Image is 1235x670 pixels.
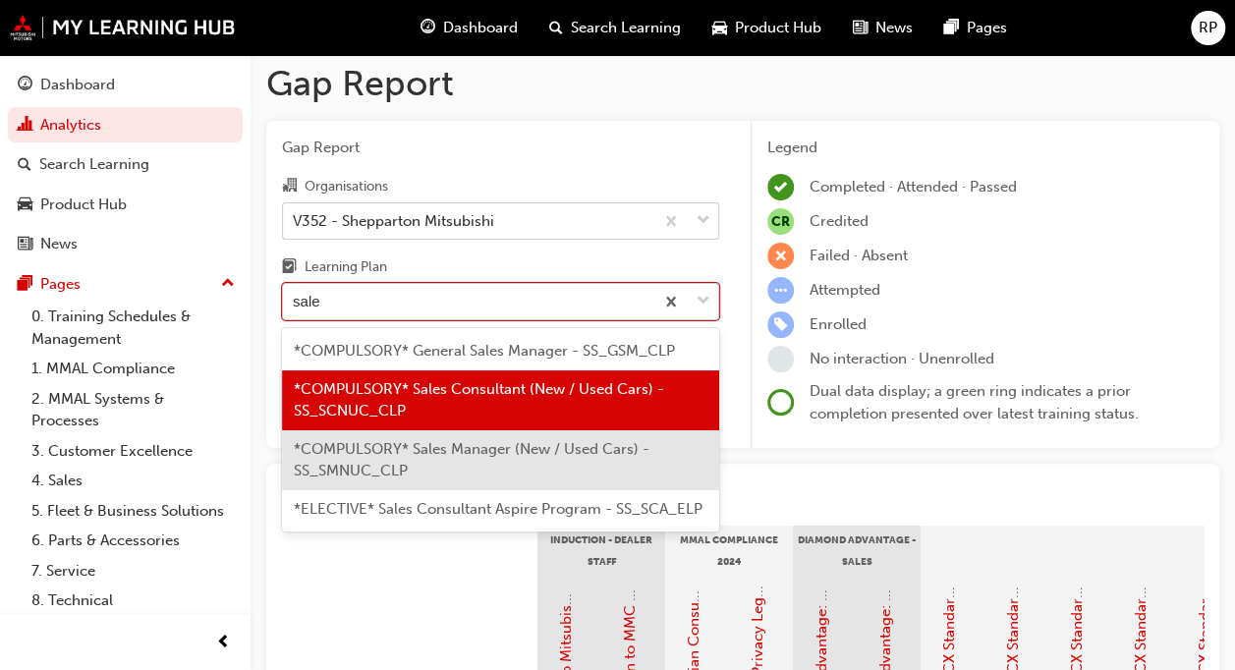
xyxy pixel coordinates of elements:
[837,8,928,48] a: news-iconNews
[944,16,959,40] span: pages-icon
[8,226,243,262] a: News
[875,17,913,39] span: News
[24,466,243,496] a: 4. Sales
[405,8,533,48] a: guage-iconDashboard
[294,380,664,420] span: *COMPULSORY* Sales Consultant (New / Used Cars) - SS_SCNUC_CLP
[767,277,794,304] span: learningRecordVerb_ATTEMPT-icon
[8,146,243,183] a: Search Learning
[305,177,388,196] div: Organisations
[18,156,31,174] span: search-icon
[697,8,837,48] a: car-iconProduct Hub
[767,346,794,372] span: learningRecordVerb_NONE-icon
[810,178,1017,195] span: Completed · Attended · Passed
[282,259,297,277] span: learningplan-icon
[24,436,243,467] a: 3. Customer Excellence
[767,311,794,338] span: learningRecordVerb_ENROLL-icon
[8,266,243,303] button: Pages
[294,500,702,518] span: *ELECTIVE* Sales Consultant Aspire Program - SS_SCA_ELP
[967,17,1007,39] span: Pages
[39,153,149,176] div: Search Learning
[1191,11,1225,45] button: RP
[216,631,231,655] span: prev-icon
[305,257,387,277] div: Learning Plan
[24,556,243,586] a: 7. Service
[24,302,243,354] a: 0. Training Schedules & Management
[293,293,322,309] input: Learning Plan
[712,16,727,40] span: car-icon
[24,496,243,527] a: 5. Fleet & Business Solutions
[282,137,719,159] span: Gap Report
[8,187,243,223] a: Product Hub
[18,77,32,94] span: guage-icon
[18,117,32,135] span: chart-icon
[8,63,243,266] button: DashboardAnalyticsSearch LearningProduct HubNews
[40,233,78,255] div: News
[665,526,793,575] div: MMAL Compliance 2024
[24,586,243,616] a: 8. Technical
[571,17,681,39] span: Search Learning
[810,315,867,333] span: Enrolled
[853,16,868,40] span: news-icon
[928,8,1023,48] a: pages-iconPages
[40,194,127,216] div: Product Hub
[24,354,243,384] a: 1. MMAL Compliance
[293,209,494,232] div: V352 - Shepparton Mitsubishi
[421,16,435,40] span: guage-icon
[810,281,880,299] span: Attempted
[8,67,243,103] a: Dashboard
[18,196,32,214] span: car-icon
[1199,17,1217,39] span: RP
[810,212,869,230] span: Credited
[443,17,518,39] span: Dashboard
[767,174,794,200] span: learningRecordVerb_COMPLETE-icon
[537,526,665,575] div: Induction - Dealer Staff
[533,8,697,48] a: search-iconSearch Learning
[697,289,710,314] span: down-icon
[810,247,908,264] span: Failed · Absent
[40,273,81,296] div: Pages
[24,384,243,436] a: 2. MMAL Systems & Processes
[697,208,710,234] span: down-icon
[24,526,243,556] a: 6. Parts & Accessories
[810,350,994,367] span: No interaction · Unenrolled
[294,440,649,480] span: *COMPULSORY* Sales Manager (New / Used Cars) - SS_SMNUC_CLP
[735,17,821,39] span: Product Hub
[282,178,297,195] span: organisation-icon
[767,137,1204,159] div: Legend
[793,526,921,575] div: Diamond Advantage - Sales
[294,342,675,360] span: *COMPULSORY* General Sales Manager - SS_GSM_CLP
[8,107,243,143] a: Analytics
[767,243,794,269] span: learningRecordVerb_FAIL-icon
[549,16,563,40] span: search-icon
[10,15,236,40] img: mmal
[40,74,115,96] div: Dashboard
[221,271,235,297] span: up-icon
[18,276,32,294] span: pages-icon
[810,382,1139,422] span: Dual data display; a green ring indicates a prior completion presented over latest training status.
[18,236,32,253] span: news-icon
[266,62,1219,105] h1: Gap Report
[767,208,794,235] span: null-icon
